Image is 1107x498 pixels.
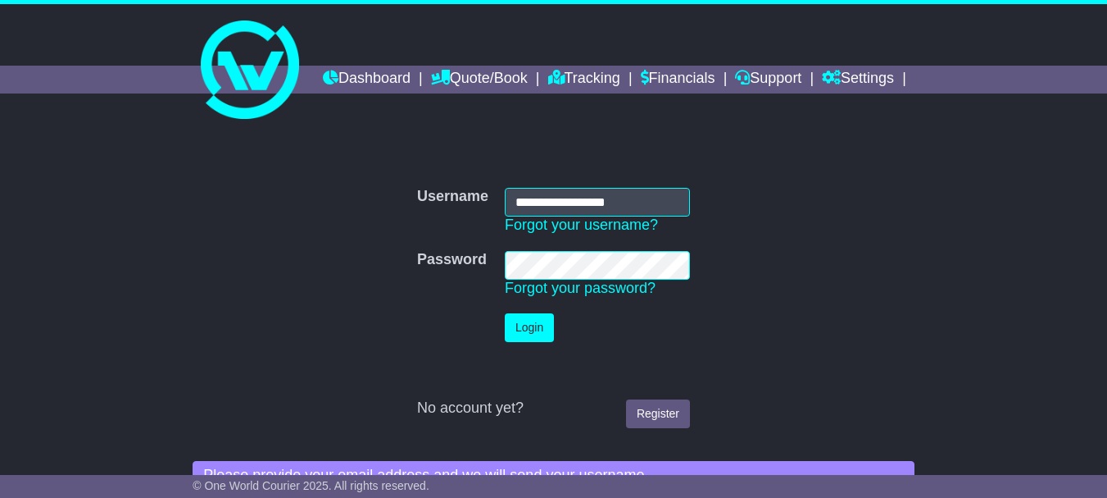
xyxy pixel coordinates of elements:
a: Forgot your password? [505,280,656,296]
button: Login [505,313,554,342]
div: Please provide your email address and we will send your username [193,461,914,491]
a: Support [735,66,801,94]
a: Forgot your username? [505,217,658,233]
label: Username [417,188,488,206]
a: Register [626,400,690,428]
label: Password [417,251,487,269]
a: Dashboard [323,66,411,94]
a: Settings [822,66,894,94]
div: No account yet? [417,400,690,418]
a: Quote/Book [431,66,528,94]
a: Tracking [548,66,620,94]
span: © One World Courier 2025. All rights reserved. [193,479,429,492]
a: Financials [641,66,715,94]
